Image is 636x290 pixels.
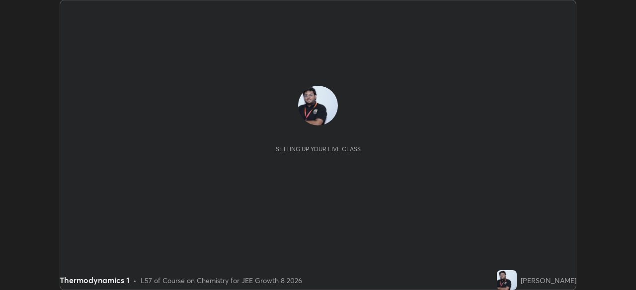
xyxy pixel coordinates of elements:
[276,145,361,153] div: Setting up your live class
[497,270,517,290] img: f52693902ea24fad8798545285471255.jpg
[298,86,338,125] img: f52693902ea24fad8798545285471255.jpg
[141,275,302,286] div: L57 of Course on Chemistry for JEE Growth 8 2026
[133,275,137,286] div: •
[521,275,576,286] div: [PERSON_NAME]
[60,274,129,286] div: Thermodynamics 1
